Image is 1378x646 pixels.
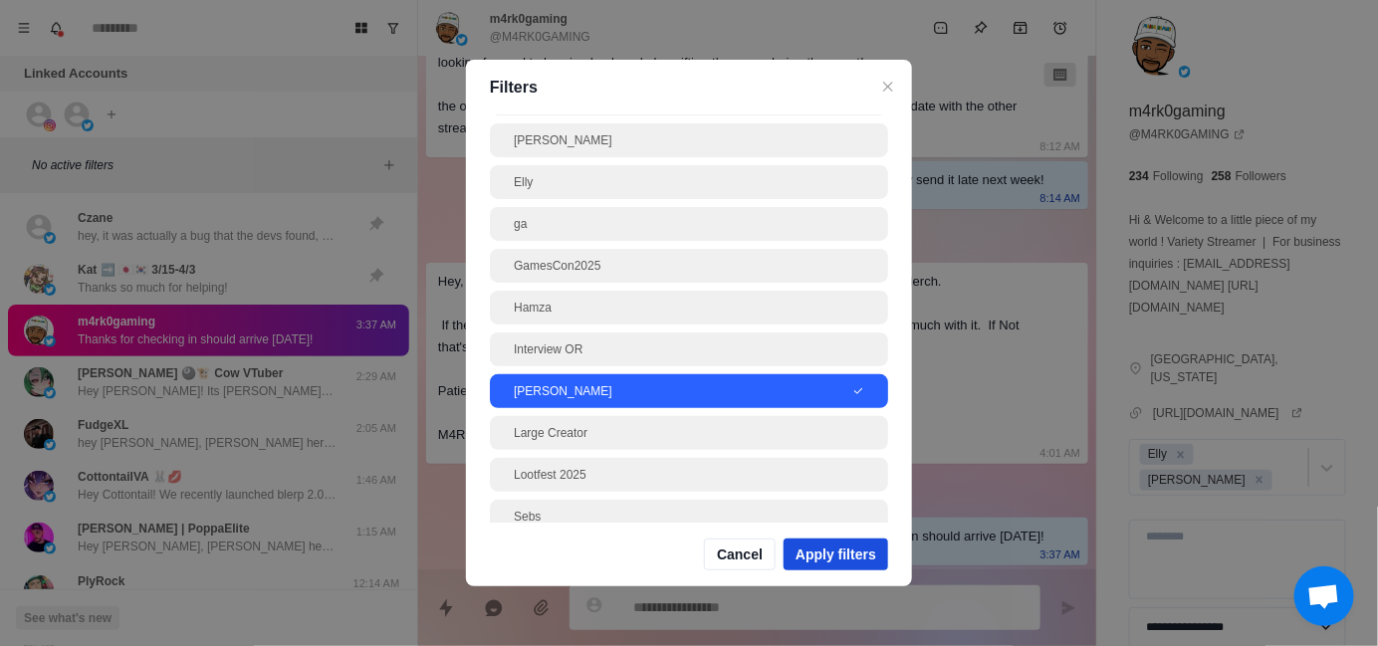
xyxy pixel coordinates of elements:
button: Apply filters [784,538,888,570]
div: Hamza [514,299,864,317]
div: Interview OR [514,340,864,358]
div: GamesCon2025 [514,257,864,275]
p: Filters [490,76,888,100]
div: Open chat [1294,566,1354,626]
button: Cancel [704,538,776,570]
div: Elly [514,173,864,191]
div: [PERSON_NAME] [514,382,852,400]
div: ga [514,215,864,233]
div: [PERSON_NAME] [514,131,864,149]
div: Large Creator [514,424,864,442]
div: Sebs [514,508,864,526]
button: Close [876,75,900,99]
div: Lootfest 2025 [514,466,864,484]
